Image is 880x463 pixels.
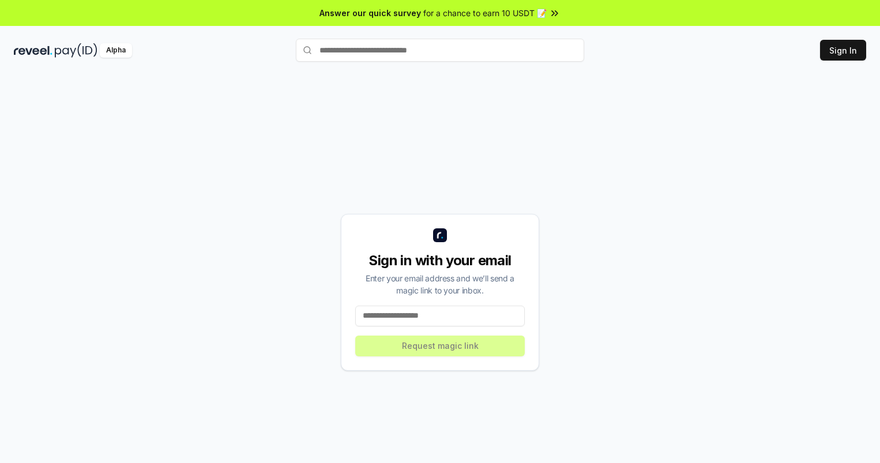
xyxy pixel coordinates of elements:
div: Sign in with your email [355,251,525,270]
img: logo_small [433,228,447,242]
span: for a chance to earn 10 USDT 📝 [423,7,547,19]
div: Enter your email address and we’ll send a magic link to your inbox. [355,272,525,296]
button: Sign In [820,40,866,61]
img: reveel_dark [14,43,52,58]
img: pay_id [55,43,97,58]
span: Answer our quick survey [319,7,421,19]
div: Alpha [100,43,132,58]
